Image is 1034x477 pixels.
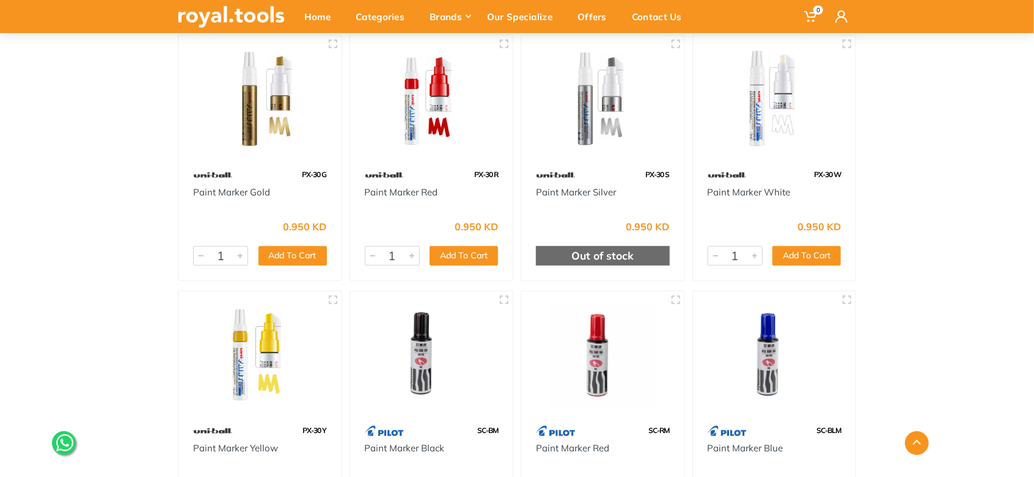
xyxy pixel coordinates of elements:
img: royal.tools Logo [178,6,285,27]
div: 0.950 KD [798,222,841,231]
div: 0.950 KD [455,222,498,231]
img: Royal Tools - Paint Marker Blue [704,302,845,408]
div: 0.950 KD [284,222,327,231]
img: Royal Tools - Paint Marker Red [532,302,673,408]
span: SC-RM [649,426,670,435]
div: Our Specialize [479,4,569,29]
span: 0 [813,5,823,15]
img: 81.webp [193,420,233,442]
a: Paint Marker White [708,186,791,198]
span: PX-30 W [814,170,841,179]
span: SC-BM [477,426,498,435]
div: 0.950 KD [626,222,670,231]
div: Contact Us [623,4,698,29]
img: 82.webp [365,420,405,442]
img: Royal Tools - Paint Marker Gold [189,46,331,152]
span: PX-30 S [646,170,670,179]
img: 82.webp [708,420,747,442]
a: Paint Marker Silver [536,186,616,198]
img: Royal Tools - Paint Marker Yellow [189,302,331,408]
img: Royal Tools - Paint Marker White [704,46,845,152]
span: PX-30 R [474,170,498,179]
a: Paint Marker Red [365,186,438,198]
a: Paint Marker Gold [193,186,270,198]
img: Royal Tools - Paint Marker Black [361,302,502,408]
button: Add To Cart [430,246,498,266]
div: Home [296,4,347,29]
img: Royal Tools - Paint Marker Silver [532,46,673,152]
img: 82.webp [536,420,576,442]
div: Brands [421,4,479,29]
div: Out of stock [536,246,670,266]
img: Royal Tools - Paint Marker Red [361,46,502,152]
span: PX-30 G [302,170,327,179]
div: Categories [347,4,421,29]
button: Add To Cart [258,246,327,266]
img: 81.webp [708,164,747,186]
img: 81.webp [365,164,405,186]
div: Offers [569,4,623,29]
img: 81.webp [193,164,233,186]
img: 81.webp [536,164,576,186]
span: PX-30 Y [303,426,327,435]
button: Add To Cart [772,246,841,266]
span: SC-BLM [816,426,841,435]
